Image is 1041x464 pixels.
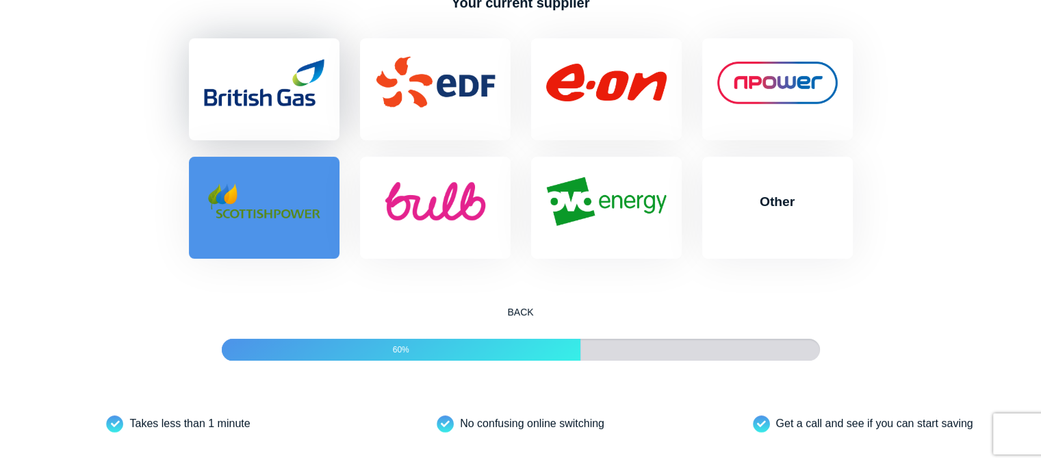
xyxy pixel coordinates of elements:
span: No confusing online switching [460,417,604,429]
label: Bulb [360,157,511,259]
label: Other [702,157,853,259]
label: Npower [702,38,853,140]
label: Scottish Power [189,157,339,259]
span: Takes less than 1 minute [129,417,250,429]
label: Ovo Energy [531,157,682,259]
span: Get a call and see if you can start saving [775,417,973,429]
label: EON [531,38,682,140]
div: 60% [222,339,580,361]
label: EDF [360,38,511,140]
button: Back [360,302,682,322]
label: British Gas [189,38,339,140]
